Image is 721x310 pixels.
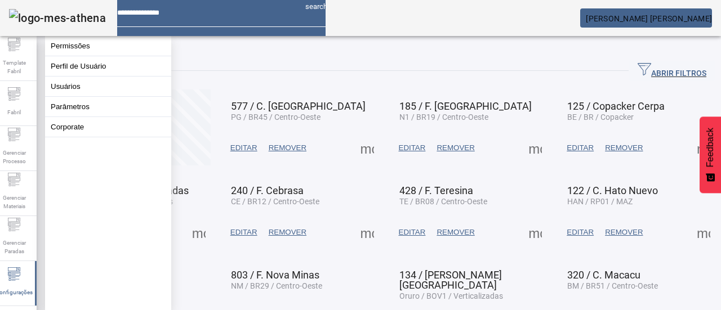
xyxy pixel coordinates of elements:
button: Mais [693,138,714,158]
span: BM / BR51 / Centro-Oeste [567,281,658,290]
span: EDITAR [230,227,257,238]
span: 240 / F. Cebrasa [231,185,304,196]
span: REMOVER [437,142,474,154]
button: Mais [189,222,209,242]
span: TE / BR08 / Centro-Oeste [399,197,487,206]
span: EDITAR [567,142,594,154]
span: PG / BR45 / Centro-Oeste [231,113,321,122]
button: ABRIR FILTROS [629,61,715,81]
img: logo-mes-athena [9,9,106,27]
span: EDITAR [230,142,257,154]
span: 428 / F. Teresina [399,185,473,196]
span: CE / BR12 / Centro-Oeste [231,197,319,206]
span: 185 / F. [GEOGRAPHIC_DATA] [399,100,532,112]
span: N1 / BR19 / Centro-Oeste [399,113,488,122]
button: Corporate [45,117,171,137]
button: Mais [525,222,545,242]
span: 577 / C. [GEOGRAPHIC_DATA] [231,100,366,112]
button: Mais [357,138,377,158]
span: Feedback [705,128,715,167]
button: EDITAR [393,222,431,242]
button: Usuários [45,77,171,96]
span: BE / BR / Copacker [567,113,634,122]
span: REMOVER [605,227,643,238]
span: 803 / F. Nova Minas [231,269,319,281]
button: EDITAR [225,222,263,242]
button: REMOVER [431,138,480,158]
span: 125 / Copacker Cerpa [567,100,665,112]
span: HAN / RP01 / MAZ [567,197,633,206]
button: Mais [525,138,545,158]
button: Feedback - Mostrar pesquisa [700,116,721,193]
span: REMOVER [269,142,306,154]
span: Fabril [4,105,24,120]
span: EDITAR [567,227,594,238]
span: REMOVER [269,227,306,238]
span: REMOVER [437,227,474,238]
span: NM / BR29 / Centro-Oeste [231,281,322,290]
button: EDITAR [561,138,599,158]
button: Permissões [45,36,171,56]
button: REMOVER [263,138,312,158]
span: [PERSON_NAME] [PERSON_NAME] [586,14,712,23]
button: Mais [693,222,714,242]
button: Parâmetros [45,97,171,116]
button: REMOVER [263,222,312,242]
button: EDITAR [561,222,599,242]
button: REMOVER [431,222,480,242]
button: EDITAR [393,138,431,158]
button: EDITAR [225,138,263,158]
span: 320 / C. Macacu [567,269,640,281]
span: REMOVER [605,142,643,154]
button: Mais [357,222,377,242]
button: REMOVER [599,138,648,158]
span: EDITAR [399,142,426,154]
span: EDITAR [399,227,426,238]
span: 122 / C. Hato Nuevo [567,185,658,196]
button: REMOVER [599,222,648,242]
span: 134 / [PERSON_NAME] [GEOGRAPHIC_DATA] [399,269,502,291]
span: ABRIR FILTROS [638,62,706,79]
button: Perfil de Usuário [45,56,171,76]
